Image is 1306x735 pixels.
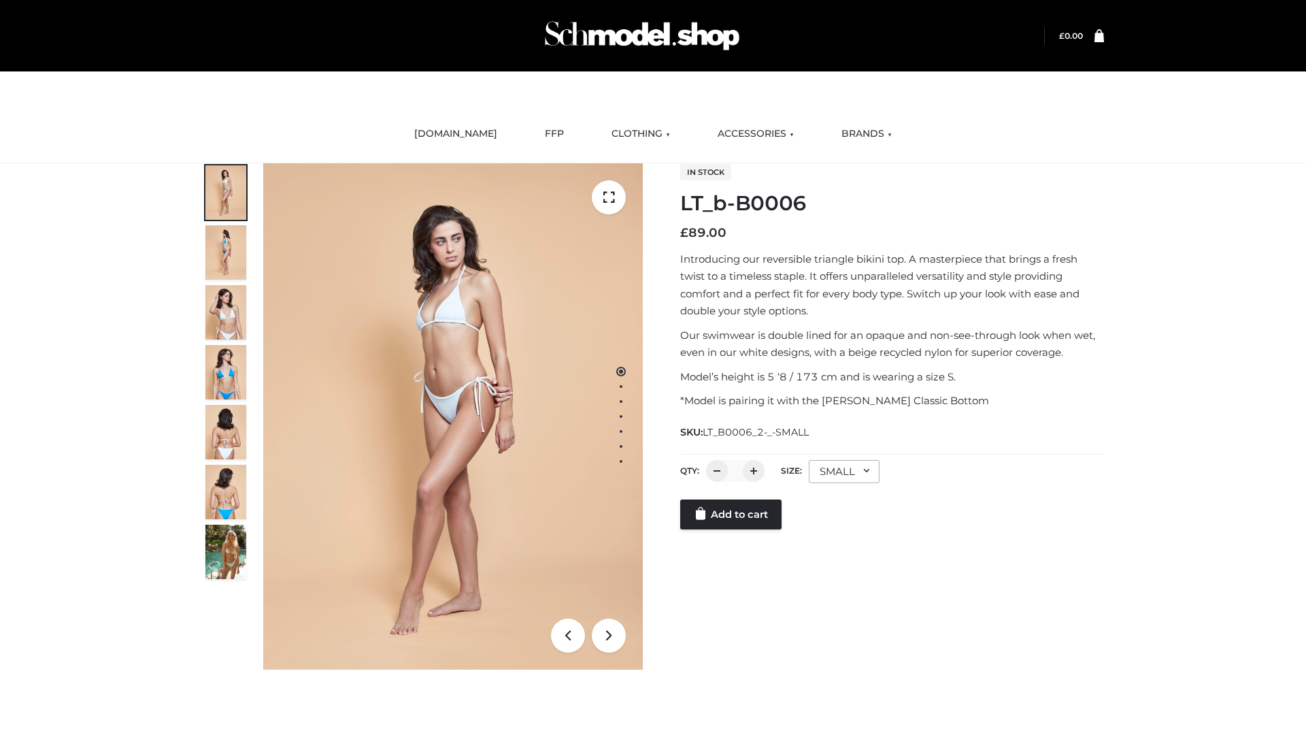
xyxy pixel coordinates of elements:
a: BRANDS [831,119,902,149]
p: Model’s height is 5 ‘8 / 173 cm and is wearing a size S. [680,368,1104,386]
img: ArielClassicBikiniTop_CloudNine_AzureSky_OW114ECO_1 [263,163,643,670]
span: £ [680,225,688,240]
a: FFP [535,119,574,149]
p: Our swimwear is double lined for an opaque and non-see-through look when wet, even in our white d... [680,327,1104,361]
span: SKU: [680,424,810,440]
div: SMALL [809,460,880,483]
img: Arieltop_CloudNine_AzureSky2.jpg [205,525,246,579]
span: LT_B0006_2-_-SMALL [703,426,809,438]
img: ArielClassicBikiniTop_CloudNine_AzureSky_OW114ECO_3-scaled.jpg [205,285,246,340]
a: Add to cart [680,500,782,529]
img: ArielClassicBikiniTop_CloudNine_AzureSky_OW114ECO_4-scaled.jpg [205,345,246,399]
img: ArielClassicBikiniTop_CloudNine_AzureSky_OW114ECO_8-scaled.jpg [205,465,246,519]
img: ArielClassicBikiniTop_CloudNine_AzureSky_OW114ECO_2-scaled.jpg [205,225,246,280]
a: [DOMAIN_NAME] [404,119,507,149]
bdi: 89.00 [680,225,726,240]
span: £ [1059,31,1065,41]
img: ArielClassicBikiniTop_CloudNine_AzureSky_OW114ECO_1-scaled.jpg [205,165,246,220]
p: *Model is pairing it with the [PERSON_NAME] Classic Bottom [680,392,1104,410]
p: Introducing our reversible triangle bikini top. A masterpiece that brings a fresh twist to a time... [680,250,1104,320]
bdi: 0.00 [1059,31,1083,41]
img: Schmodel Admin 964 [540,9,744,63]
h1: LT_b-B0006 [680,191,1104,216]
label: QTY: [680,465,699,476]
span: In stock [680,164,731,180]
a: £0.00 [1059,31,1083,41]
label: Size: [781,465,802,476]
a: ACCESSORIES [707,119,804,149]
img: ArielClassicBikiniTop_CloudNine_AzureSky_OW114ECO_7-scaled.jpg [205,405,246,459]
a: CLOTHING [601,119,680,149]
